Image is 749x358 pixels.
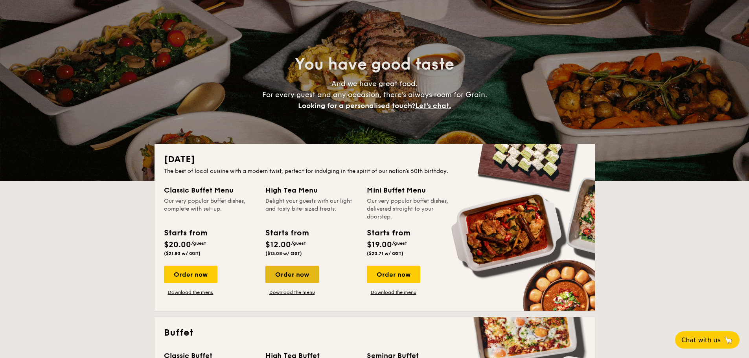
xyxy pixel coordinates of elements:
button: Chat with us🦙 [675,331,740,349]
span: You have good taste [295,55,454,74]
span: $12.00 [265,240,291,250]
span: Looking for a personalised touch? [298,101,415,110]
div: Starts from [265,227,308,239]
span: Let's chat. [415,101,451,110]
div: The best of local cuisine with a modern twist, perfect for indulging in the spirit of our nation’... [164,167,585,175]
div: Classic Buffet Menu [164,185,256,196]
div: Starts from [367,227,410,239]
span: ($21.80 w/ GST) [164,251,201,256]
h2: Buffet [164,327,585,339]
div: Delight your guests with our light and tasty bite-sized treats. [265,197,357,221]
span: $19.00 [367,240,392,250]
a: Download the menu [265,289,319,296]
div: Mini Buffet Menu [367,185,459,196]
div: Order now [164,266,217,283]
span: /guest [191,241,206,246]
div: Order now [265,266,319,283]
div: Our very popular buffet dishes, complete with set-up. [164,197,256,221]
div: High Tea Menu [265,185,357,196]
span: 🦙 [724,336,733,345]
div: Starts from [164,227,207,239]
span: $20.00 [164,240,191,250]
div: Order now [367,266,420,283]
a: Download the menu [367,289,420,296]
span: /guest [392,241,407,246]
h2: [DATE] [164,153,585,166]
span: And we have great food. For every guest and any occasion, there’s always room for Grain. [262,79,487,110]
span: ($20.71 w/ GST) [367,251,403,256]
span: ($13.08 w/ GST) [265,251,302,256]
a: Download the menu [164,289,217,296]
div: Our very popular buffet dishes, delivered straight to your doorstep. [367,197,459,221]
span: Chat with us [681,336,721,344]
span: /guest [291,241,306,246]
